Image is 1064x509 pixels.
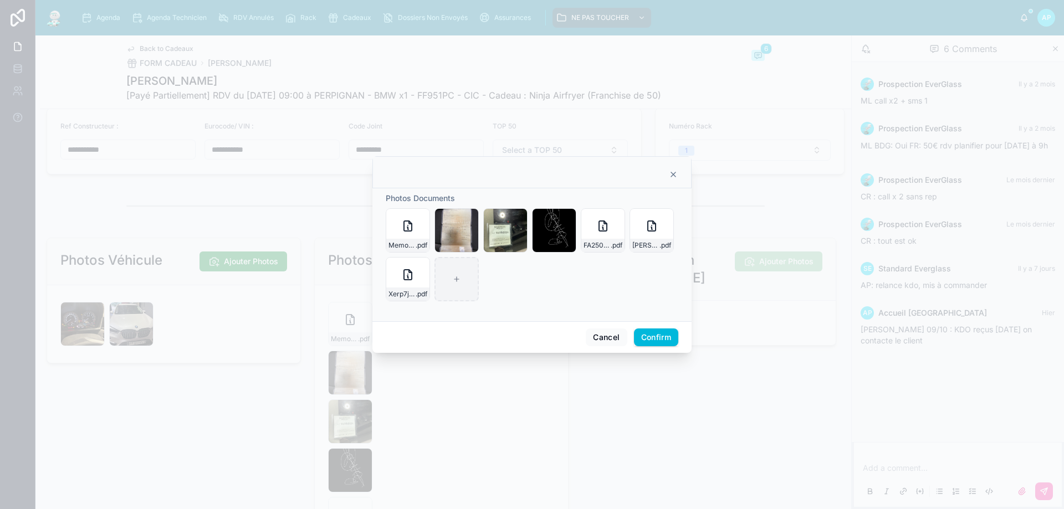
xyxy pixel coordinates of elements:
span: .pdf [416,290,427,299]
span: .pdf [611,241,622,250]
button: Cancel [586,328,627,346]
span: .pdf [659,241,671,250]
span: Xerp7jBNwhUTIBTc8O3mIr2ZeJSd-(1) [388,290,416,299]
span: Memo-Vehicule-Assure-(5) [388,241,416,250]
span: [PERSON_NAME]-FA2509-7503 [632,241,659,250]
span: FA2509-7503 [584,241,611,250]
button: Confirm [634,328,678,346]
span: .pdf [416,241,427,250]
span: Photos Documents [386,193,455,203]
